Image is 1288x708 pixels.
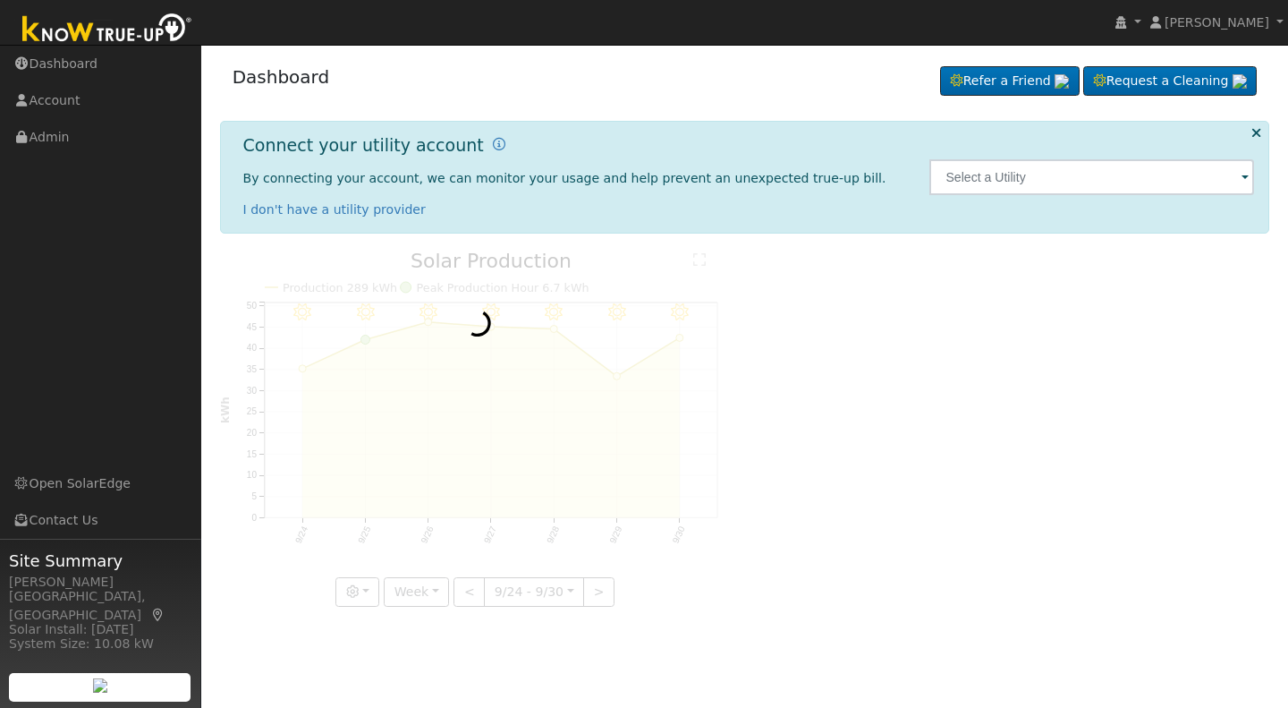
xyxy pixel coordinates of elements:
a: Request a Cleaning [1083,66,1257,97]
div: Solar Install: [DATE] [9,620,191,639]
span: Site Summary [9,549,191,573]
span: By connecting your account, we can monitor your usage and help prevent an unexpected true-up bill. [243,171,886,185]
h1: Connect your utility account [243,135,484,156]
div: [GEOGRAPHIC_DATA], [GEOGRAPHIC_DATA] [9,587,191,625]
a: Map [150,608,166,622]
span: [PERSON_NAME] [1165,15,1269,30]
img: retrieve [93,678,107,693]
img: retrieve [1233,74,1247,89]
img: retrieve [1055,74,1069,89]
a: Refer a Friend [940,66,1080,97]
div: System Size: 10.08 kW [9,635,191,653]
input: Select a Utility [929,159,1254,195]
div: [PERSON_NAME] [9,573,191,592]
img: Know True-Up [13,10,201,50]
a: Dashboard [233,66,330,88]
a: I don't have a utility provider [243,202,426,217]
